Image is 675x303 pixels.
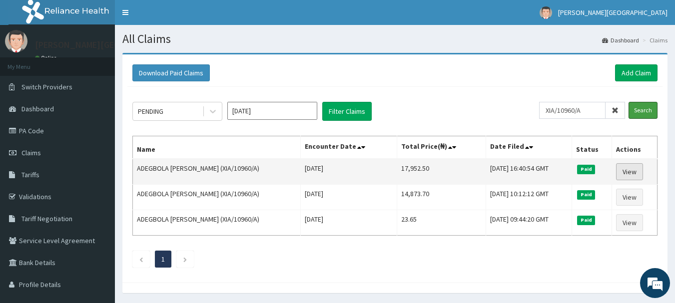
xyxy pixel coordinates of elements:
td: 14,873.70 [397,185,486,210]
td: ADEGBOLA [PERSON_NAME] (XIA/10960/A) [133,185,301,210]
span: [PERSON_NAME][GEOGRAPHIC_DATA] [558,8,668,17]
th: Date Filed [486,136,572,159]
td: [DATE] [301,210,397,236]
td: [DATE] 09:44:20 GMT [486,210,572,236]
span: Switch Providers [21,82,72,91]
button: Filter Claims [322,102,372,121]
input: Search [629,102,658,119]
span: Tariffs [21,170,39,179]
a: Previous page [139,255,143,264]
td: [DATE] [301,185,397,210]
li: Claims [640,36,668,44]
div: Minimize live chat window [164,5,188,29]
a: Page 1 is your current page [161,255,165,264]
a: Dashboard [602,36,639,44]
span: Paid [577,165,595,174]
td: [DATE] 16:40:54 GMT [486,159,572,185]
a: Online [35,54,59,61]
img: User Image [5,30,27,52]
span: We're online! [58,89,138,190]
td: ADEGBOLA [PERSON_NAME] (XIA/10960/A) [133,159,301,185]
td: 23.65 [397,210,486,236]
span: Paid [577,216,595,225]
div: Chat with us now [52,56,168,69]
span: Tariff Negotiation [21,214,72,223]
td: 17,952.50 [397,159,486,185]
div: PENDING [138,106,163,116]
td: [DATE] 10:12:12 GMT [486,185,572,210]
th: Encounter Date [301,136,397,159]
a: Add Claim [615,64,658,81]
th: Total Price(₦) [397,136,486,159]
a: View [616,214,643,231]
img: d_794563401_company_1708531726252_794563401 [18,50,40,75]
span: Paid [577,190,595,199]
td: ADEGBOLA [PERSON_NAME] (XIA/10960/A) [133,210,301,236]
th: Status [572,136,612,159]
a: Next page [183,255,187,264]
textarea: Type your message and hit 'Enter' [5,199,190,234]
button: Download Paid Claims [132,64,210,81]
td: [DATE] [301,159,397,185]
p: [PERSON_NAME][GEOGRAPHIC_DATA] [35,40,183,49]
a: View [616,163,643,180]
input: Search by HMO ID [539,102,606,119]
input: Select Month and Year [227,102,317,120]
img: User Image [540,6,552,19]
span: Claims [21,148,41,157]
h1: All Claims [122,32,668,45]
th: Name [133,136,301,159]
a: View [616,189,643,206]
span: Dashboard [21,104,54,113]
th: Actions [612,136,657,159]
